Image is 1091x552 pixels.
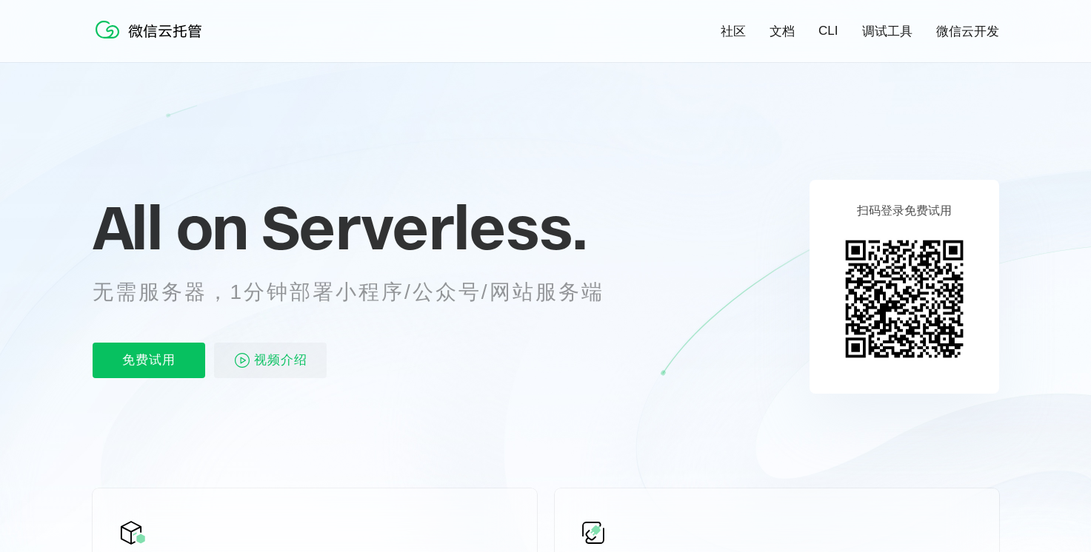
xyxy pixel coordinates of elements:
p: 无需服务器，1分钟部署小程序/公众号/网站服务端 [93,277,632,307]
img: video_play.svg [233,351,251,369]
a: CLI [818,24,838,38]
span: 视频介绍 [254,343,307,378]
span: Serverless. [261,190,587,264]
a: 调试工具 [862,23,912,40]
a: 文档 [770,23,795,40]
a: 微信云开发 [936,23,999,40]
p: 免费试用 [93,343,205,378]
a: 微信云托管 [93,34,211,47]
p: 扫码登录免费试用 [857,203,952,219]
span: All on [93,190,247,264]
img: 微信云托管 [93,15,211,44]
a: 社区 [721,23,746,40]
